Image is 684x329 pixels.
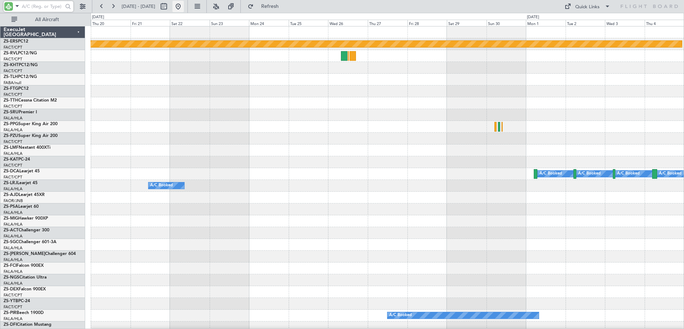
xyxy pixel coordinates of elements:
[328,20,368,26] div: Wed 26
[561,1,614,12] button: Quick Links
[4,186,23,192] a: FALA/HLA
[4,240,57,244] a: ZS-SGCChallenger 601-3A
[539,168,562,179] div: A/C Booked
[4,157,18,162] span: ZS-KAT
[4,205,39,209] a: ZS-PSALearjet 60
[566,20,605,26] div: Tue 2
[4,205,18,209] span: ZS-PSA
[447,20,487,26] div: Sat 29
[407,20,447,26] div: Fri 28
[4,316,23,321] a: FALA/HLA
[4,311,16,315] span: ZS-PIR
[4,39,18,44] span: ZS-ERS
[4,264,16,268] span: ZS-FCI
[4,68,22,74] a: FACT/CPT
[4,181,38,185] a: ZS-LRJLearjet 45
[4,181,17,185] span: ZS-LRJ
[4,275,47,280] a: ZS-NGSCitation Ultra
[4,281,23,286] a: FALA/HLA
[255,4,285,9] span: Refresh
[4,134,18,138] span: ZS-PZU
[4,293,22,298] a: FACT/CPT
[389,310,412,321] div: A/C Booked
[8,14,78,25] button: All Aircraft
[4,146,19,150] span: ZS-LMF
[92,14,104,20] div: [DATE]
[4,228,49,232] a: ZS-ACTChallenger 300
[249,20,289,26] div: Mon 24
[4,299,30,303] a: ZS-YTBPC-24
[4,57,22,62] a: FACT/CPT
[368,20,407,26] div: Thu 27
[526,20,566,26] div: Mon 1
[4,323,52,327] a: ZS-DFICitation Mustang
[4,287,46,291] a: ZS-DEXFalcon 900EX
[244,1,287,12] button: Refresh
[578,168,601,179] div: A/C Booked
[150,180,173,191] div: A/C Booked
[4,228,19,232] span: ZS-ACT
[4,110,37,114] a: ZS-SRUPremier I
[527,14,539,20] div: [DATE]
[4,193,19,197] span: ZS-AJD
[4,151,23,156] a: FALA/HLA
[4,98,57,103] a: ZS-TTHCessna Citation M2
[4,39,28,44] a: ZS-ERSPC12
[4,122,18,126] span: ZS-PPG
[4,257,23,262] a: FALA/HLA
[4,175,22,180] a: FACT/CPT
[4,116,23,121] a: FALA/HLA
[4,87,29,91] a: ZS-FTGPC12
[4,98,18,103] span: ZS-TTH
[4,127,23,133] a: FALA/HLA
[659,168,681,179] div: A/C Booked
[4,234,23,239] a: FALA/HLA
[4,146,50,150] a: ZS-LMFNextant 400XTi
[4,51,37,55] a: ZS-RVLPC12/NG
[4,222,23,227] a: FALA/HLA
[19,17,75,22] span: All Aircraft
[4,216,48,221] a: ZS-MIGHawker 900XP
[4,51,18,55] span: ZS-RVL
[4,304,22,310] a: FACT/CPT
[4,287,19,291] span: ZS-DEX
[4,63,19,67] span: ZS-KHT
[4,139,22,144] a: FACT/CPT
[22,1,63,12] input: A/C (Reg. or Type)
[4,157,30,162] a: ZS-KATPC-24
[4,252,76,256] a: ZS-[PERSON_NAME]Challenger 604
[4,210,23,215] a: FALA/HLA
[4,252,45,256] span: ZS-[PERSON_NAME]
[487,20,526,26] div: Sun 30
[4,104,22,109] a: FACT/CPT
[617,168,640,179] div: A/C Booked
[4,80,21,85] a: FABA/null
[122,3,155,10] span: [DATE] - [DATE]
[4,245,23,251] a: FALA/HLA
[4,87,18,91] span: ZS-FTG
[289,20,328,26] div: Tue 25
[605,20,645,26] div: Wed 3
[4,269,23,274] a: FALA/HLA
[4,240,19,244] span: ZS-SGC
[4,122,58,126] a: ZS-PPGSuper King Air 200
[4,216,18,221] span: ZS-MIG
[4,311,44,315] a: ZS-PIRBeech 1900D
[4,110,19,114] span: ZS-SRU
[4,323,17,327] span: ZS-DFI
[4,75,37,79] a: ZS-TLHPC12/NG
[91,20,131,26] div: Thu 20
[4,169,40,173] a: ZS-DCALearjet 45
[4,264,44,268] a: ZS-FCIFalcon 900EX
[4,299,18,303] span: ZS-YTB
[210,20,249,26] div: Sun 23
[4,134,58,138] a: ZS-PZUSuper King Air 200
[4,163,22,168] a: FACT/CPT
[4,275,19,280] span: ZS-NGS
[170,20,210,26] div: Sat 22
[4,45,22,50] a: FACT/CPT
[4,198,23,203] a: FAOR/JNB
[575,4,600,11] div: Quick Links
[4,63,38,67] a: ZS-KHTPC12/NG
[131,20,170,26] div: Fri 21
